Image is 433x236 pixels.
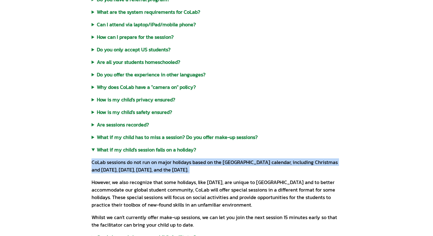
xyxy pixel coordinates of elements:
summary: What if my child has to miss a session? Do you offer make-up sessions? [92,133,341,141]
p: However, we also recognize that some holidays, like [DATE], are unique to [GEOGRAPHIC_DATA] and t... [92,178,341,208]
summary: Why does CoLab have a "camera on" policy? [92,83,341,91]
summary: Are sessions recorded? [92,121,341,128]
summary: Do you only accept US students? [92,46,341,53]
summary: How can I prepare for the session? [92,33,341,41]
summary: What are the system requirements for CoLab? [92,8,341,16]
summary: What if my child's session falls on a holiday? [92,146,341,153]
summary: How is my child's privacy ensured? [92,96,341,103]
summary: How is my child's safety ensured? [92,108,341,116]
summary: Do you offer the experience in other languages? [92,71,341,78]
p: CoLab sessions do not run on major holidays based on the [GEOGRAPHIC_DATA] calendar, including Ch... [92,158,341,173]
p: Whilst we can't currently offer make-up sessions, we can let you join the next session 15 minutes... [92,213,341,228]
summary: Can I attend via laptop/iPad/mobile phone? [92,21,341,28]
summary: Are all your students homeschooled? [92,58,341,66]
